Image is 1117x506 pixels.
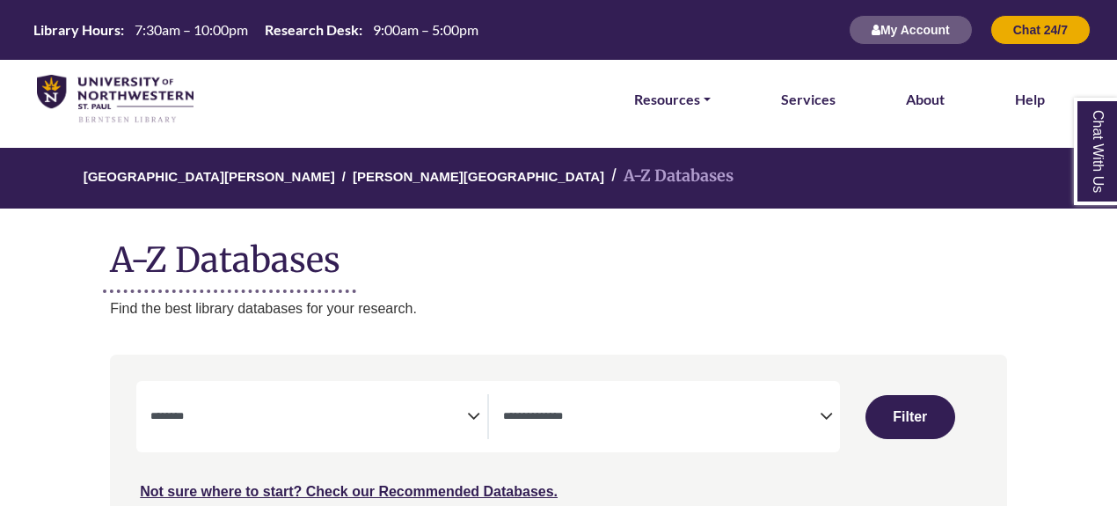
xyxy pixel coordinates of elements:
button: My Account [849,15,973,45]
a: About [906,88,945,111]
h1: A-Z Databases [110,226,1007,280]
textarea: Search [150,411,467,425]
table: Hours Today [26,20,485,37]
a: Chat 24/7 [990,22,1091,37]
p: Find the best library databases for your research. [110,297,1007,320]
span: 7:30am – 10:00pm [135,21,248,38]
a: Resources [634,88,711,111]
textarea: Search [503,411,820,425]
span: 9:00am – 5:00pm [373,21,478,38]
a: Hours Today [26,20,485,40]
a: My Account [849,22,973,37]
a: Help [1015,88,1045,111]
th: Research Desk: [258,20,363,39]
th: Library Hours: [26,20,125,39]
nav: breadcrumb [110,148,1007,209]
a: Services [781,88,836,111]
a: [PERSON_NAME][GEOGRAPHIC_DATA] [353,166,604,184]
img: library_home [37,75,193,124]
a: Not sure where to start? Check our Recommended Databases. [140,484,558,499]
button: Chat 24/7 [990,15,1091,45]
li: A-Z Databases [604,164,734,189]
a: [GEOGRAPHIC_DATA][PERSON_NAME] [84,166,335,184]
button: Submit for Search Results [865,395,955,439]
